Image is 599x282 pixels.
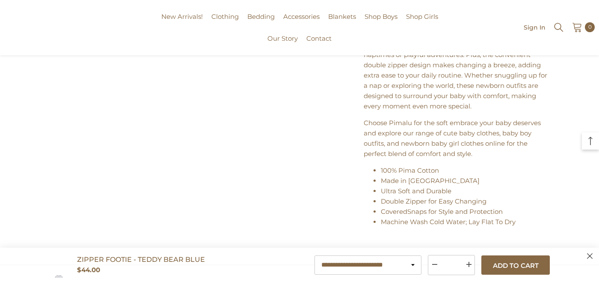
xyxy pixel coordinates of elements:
[402,12,442,33] a: Shop Girls
[4,24,31,31] a: Pimalu
[381,218,516,226] span: Machine Wash Cold Water; Lay Flat To Dry
[364,119,541,158] span: Choose Pimalu for the soft embrace your baby deserves and explore our range of cute baby clothes,...
[157,12,207,33] a: New Arrivals!
[364,20,547,110] span: The built-in foot covers ensure that your baby boy or baby girl’s feet stay warm and cozy without...
[306,34,332,42] span: Contact
[407,207,503,216] span: Snaps for Style and Protection
[247,12,275,21] span: Bedding
[161,12,203,21] span: New Arrivals!
[77,266,100,274] span: $44.00
[360,12,402,33] a: Shop Boys
[381,186,548,196] li: Ultra Soft and Durable
[365,12,397,21] span: Shop Boys
[381,165,548,176] li: 100% Pima Cotton
[267,34,298,42] span: Our Story
[283,12,320,21] span: Accessories
[381,207,548,217] li: Covered
[553,21,564,33] summary: Search
[481,255,550,275] button: Add to cart
[211,12,239,21] span: Clothing
[588,22,592,32] span: 0
[381,176,548,186] li: Made in [GEOGRAPHIC_DATA]
[381,197,486,205] span: Double Zipper for Easy Changing
[243,12,279,33] a: Bedding
[263,33,302,55] a: Our Story
[324,12,360,33] a: Blankets
[406,12,438,21] span: Shop Girls
[77,255,272,265] h4: ZIPPER FOOTIE - TEDDY BEAR BLUE
[302,33,336,55] a: Contact
[207,12,243,33] a: Clothing
[524,24,546,30] a: Sign In
[279,12,324,33] a: Accessories
[328,12,356,21] span: Blankets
